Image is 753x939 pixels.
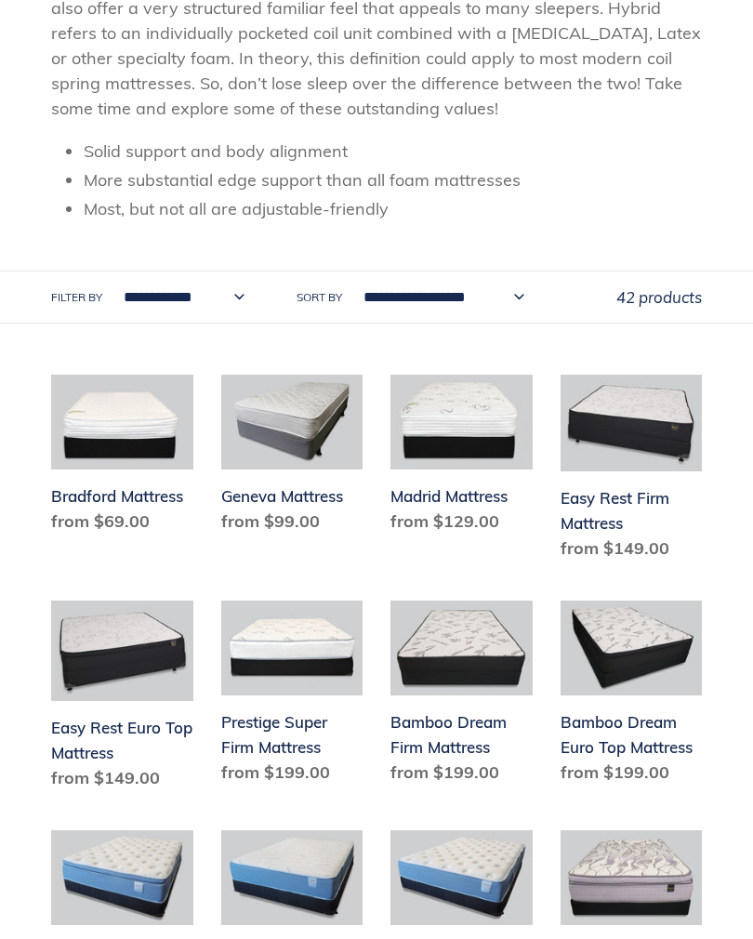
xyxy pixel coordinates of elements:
a: Geneva Mattress [221,375,363,541]
a: Bradford Mattress [51,375,193,541]
li: Most, but not all are adjustable-friendly [84,196,702,221]
li: Solid support and body alignment [84,139,702,164]
a: Bamboo Dream Firm Mattress [390,601,533,792]
label: Filter by [51,289,102,306]
li: More substantial edge support than all foam mattresses [84,167,702,192]
a: Bamboo Dream Euro Top Mattress [561,601,703,792]
a: Madrid Mattress [390,375,533,541]
a: Easy Rest Euro Top Mattress [51,601,193,798]
a: Prestige Super Firm Mattress [221,601,363,792]
span: 42 products [616,287,702,307]
label: Sort by [297,289,342,306]
a: Easy Rest Firm Mattress [561,375,703,568]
